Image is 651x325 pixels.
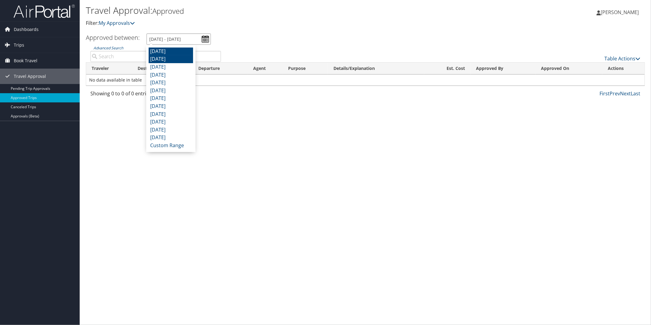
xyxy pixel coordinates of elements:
[149,142,193,150] li: Custom Range
[132,63,193,75] th: Destination: activate to sort column ascending
[610,90,620,97] a: Prev
[149,110,193,118] li: [DATE]
[86,63,132,75] th: Traveler: activate to sort column ascending
[14,22,39,37] span: Dashboards
[149,71,193,79] li: [DATE]
[14,69,46,84] span: Travel Approval
[149,48,193,55] li: [DATE]
[602,63,645,75] th: Actions
[149,63,193,71] li: [DATE]
[99,20,135,26] a: My Approvals
[14,37,24,53] span: Trips
[620,90,631,97] a: Next
[535,63,602,75] th: Approved On: activate to sort column ascending
[149,55,193,63] li: [DATE]
[147,33,211,45] input: [DATE] - [DATE]
[604,55,640,62] a: Table Actions
[90,51,221,62] input: Advanced Search
[149,79,193,87] li: [DATE]
[631,90,640,97] a: Last
[86,75,645,86] td: No data available in table
[601,9,639,16] span: [PERSON_NAME]
[86,19,459,27] p: Filter:
[13,4,75,18] img: airportal-logo.png
[152,6,184,16] small: Approved
[93,45,123,51] a: Advanced Search
[14,53,37,68] span: Book Travel
[86,4,459,17] h1: Travel Approval:
[424,63,470,75] th: Est. Cost: activate to sort column ascending
[328,63,424,75] th: Details/Explanation
[193,63,248,75] th: Departure: activate to sort column ascending
[149,102,193,110] li: [DATE]
[283,63,328,75] th: Purpose
[149,126,193,134] li: [DATE]
[86,33,140,42] h3: Approved between:
[248,63,283,75] th: Agent
[600,90,610,97] a: First
[596,3,645,21] a: [PERSON_NAME]
[90,90,221,100] div: Showing 0 to 0 of 0 entries
[149,118,193,126] li: [DATE]
[149,87,193,95] li: [DATE]
[149,134,193,142] li: [DATE]
[149,94,193,102] li: [DATE]
[470,63,535,75] th: Approved By: activate to sort column ascending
